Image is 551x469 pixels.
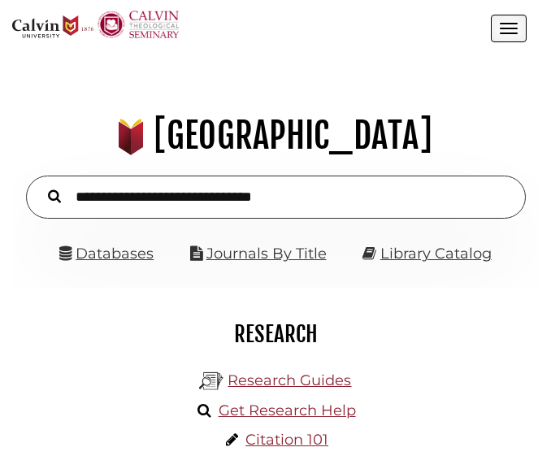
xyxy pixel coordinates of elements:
button: Open the menu [491,15,527,42]
a: Citation 101 [245,431,328,449]
a: Databases [59,245,154,263]
a: Research Guides [228,371,351,389]
img: Hekman Library Logo [199,369,223,393]
button: Search [40,185,69,206]
h2: Research [24,320,527,348]
img: Calvin Theological Seminary [98,11,179,38]
i: Search [48,189,61,204]
h1: [GEOGRAPHIC_DATA] [20,114,531,158]
a: Journals By Title [206,245,327,263]
a: Get Research Help [219,402,356,419]
a: Library Catalog [380,245,492,263]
